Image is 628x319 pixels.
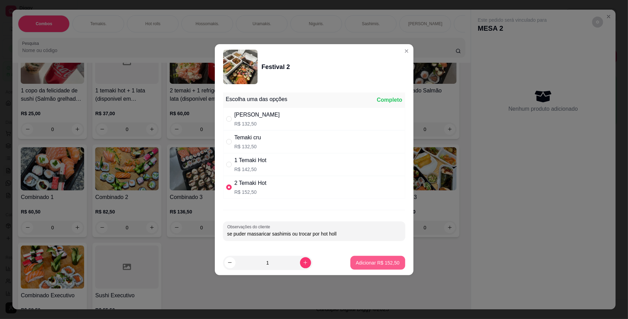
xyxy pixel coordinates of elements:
p: R$ 152,50 [235,189,267,196]
div: Escolha uma das opções [226,95,288,103]
button: Adicionar R$ 152,50 [350,256,405,270]
input: Observações do cliente [227,230,401,237]
div: Temaki cru [235,133,261,142]
p: R$ 132,50 [235,143,261,150]
button: decrease-product-quantity [225,257,236,268]
div: 2 Temaki Hot [235,179,267,187]
label: Observações do cliente [227,224,272,230]
div: Completo [377,96,402,104]
div: Festival 2 [262,62,290,72]
button: increase-product-quantity [300,257,311,268]
p: R$ 142,50 [235,166,267,173]
button: Close [401,46,412,57]
div: 1 Temaki Hot [235,156,267,165]
p: R$ 132,50 [235,120,280,127]
img: product-image [223,50,258,84]
div: [PERSON_NAME] [235,111,280,119]
p: Adicionar R$ 152,50 [356,259,400,266]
